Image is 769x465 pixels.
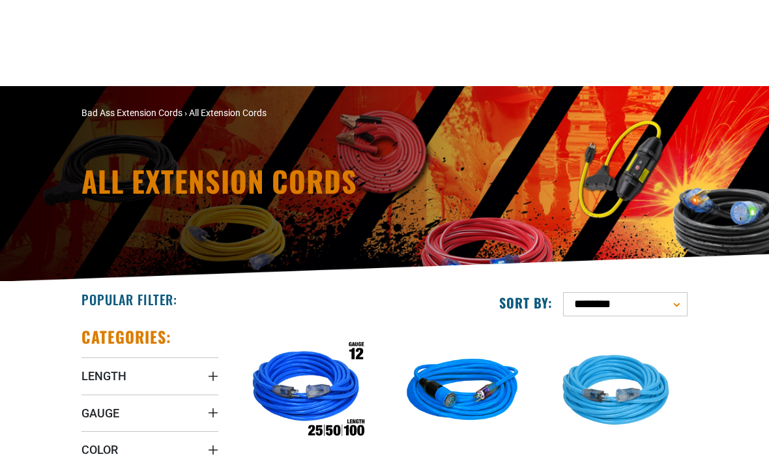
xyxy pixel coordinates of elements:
[81,357,218,394] summary: Length
[81,442,118,457] span: Color
[189,108,267,118] span: All Extension Cords
[81,395,218,431] summary: Gauge
[236,329,377,455] img: Outdoor Dual Lighted Extension Cord w/ Safety CGM
[184,108,187,118] span: ›
[392,329,533,455] img: blue
[81,406,119,421] span: Gauge
[81,368,126,383] span: Length
[81,167,583,196] h1: All Extension Cords
[81,291,177,308] h2: Popular Filter:
[81,108,182,118] a: Bad Ass Extension Cords
[81,327,171,347] h2: Categories:
[81,106,479,120] nav: breadcrumbs
[549,329,689,455] img: Light Blue
[499,294,553,311] label: Sort by:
